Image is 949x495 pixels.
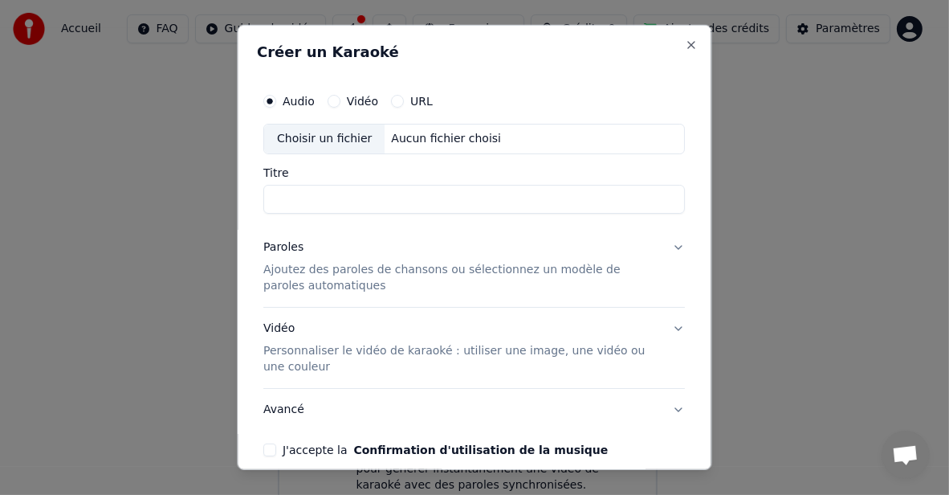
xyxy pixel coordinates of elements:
label: Vidéo [347,96,378,107]
button: J'accepte la [354,444,609,456]
div: Aucun fichier choisi [385,131,508,147]
div: Choisir un fichier [265,125,385,153]
button: Avancé [264,389,686,431]
p: Ajoutez des paroles de chansons ou sélectionnez un modèle de paroles automatiques [264,262,660,294]
label: URL [411,96,434,107]
p: Personnaliser le vidéo de karaoké : utiliser une image, une vidéo ou une couleur [264,343,660,375]
div: Paroles [264,239,304,256]
div: Vidéo [264,321,660,375]
button: VidéoPersonnaliser le vidéo de karaoké : utiliser une image, une vidéo ou une couleur [264,308,686,388]
label: Audio [283,96,316,107]
label: J'accepte la [283,444,609,456]
button: ParolesAjoutez des paroles de chansons ou sélectionnez un modèle de paroles automatiques [264,227,686,307]
label: Titre [264,167,686,178]
h2: Créer un Karaoké [258,45,692,59]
